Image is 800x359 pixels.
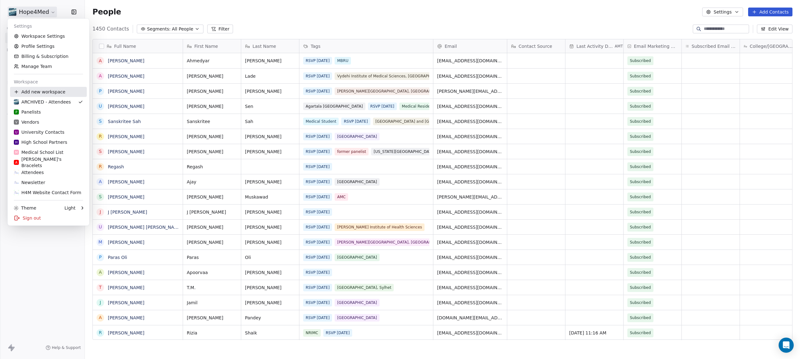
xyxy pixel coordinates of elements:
div: Settings [10,21,87,31]
div: Theme [14,205,36,211]
div: Add new workspace [10,87,87,97]
a: Profile Settings [10,41,87,51]
div: Light [64,205,75,211]
a: Workspace Settings [10,31,87,41]
div: [PERSON_NAME]'s Bracelets [14,156,83,169]
span: V [15,120,18,125]
img: Hope4Med%20Logo%20-%20Colored.png [14,180,19,185]
span: U [15,130,17,135]
a: Manage Team [10,61,87,71]
div: H4M Website Contact Form [14,189,81,196]
div: Vendors [14,119,39,125]
div: ARCHIVED - Attendees [14,99,71,105]
div: Newsletter [14,179,45,186]
div: Medical School List [14,149,64,155]
div: Workspace [10,77,87,87]
img: Hope4Med%20Logo%20-%20Colored.png [14,170,19,175]
div: Attendees [14,169,44,176]
img: Hope4Med%20Logo%20-%20Colored.png [14,190,19,195]
div: Panelists [14,109,41,115]
span: A [15,160,18,165]
span: P [15,110,17,115]
a: Billing & Subscription [10,51,87,61]
img: H4M%20(1).png [14,99,19,104]
span: H [15,140,18,145]
div: University Contacts [14,129,64,135]
span: M [15,150,18,155]
div: High School Partners [14,139,67,145]
div: Sign out [10,213,87,223]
